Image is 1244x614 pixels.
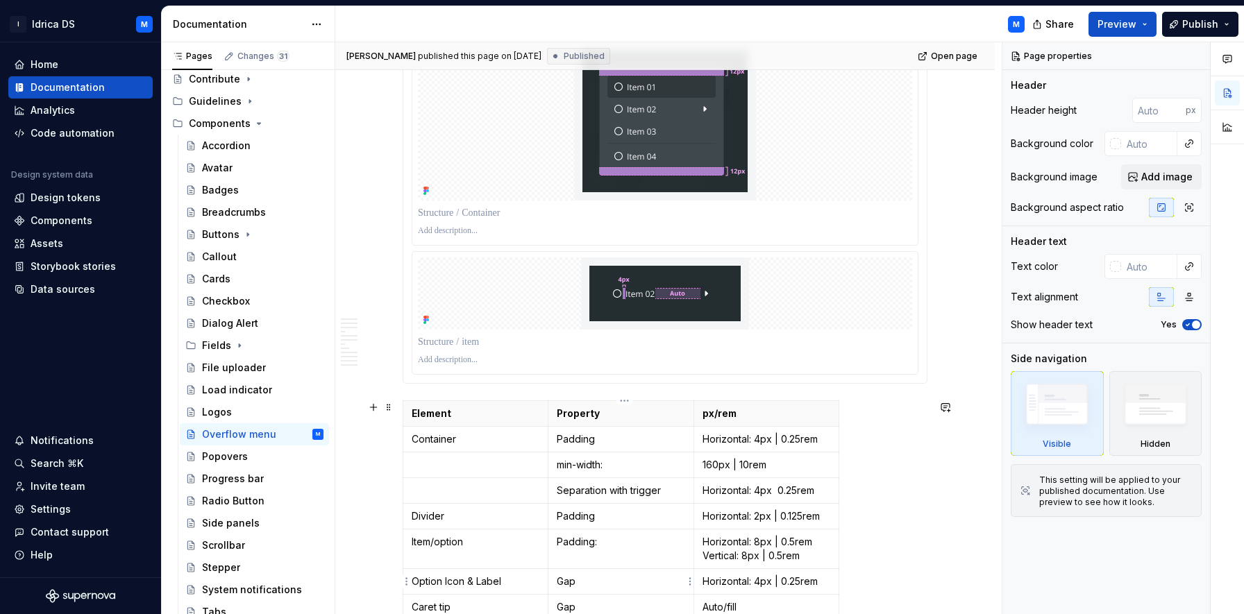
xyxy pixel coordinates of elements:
span: Add image [1141,170,1193,184]
a: Progress bar [180,468,329,490]
div: Radio Button [202,494,264,508]
p: 160px | 10rem [703,458,830,472]
p: Caret tip [412,600,539,614]
a: Analytics [8,99,153,121]
div: Hidden [1141,438,1170,450]
a: File uploader [180,357,329,379]
a: Stepper [180,556,329,579]
input: Auto [1132,98,1186,123]
input: Auto [1121,131,1177,156]
div: Design tokens [31,191,101,205]
div: Stepper [202,561,240,574]
a: Buttons [180,223,329,246]
div: Design system data [11,169,93,180]
a: Components [8,210,153,232]
div: Callout [202,250,237,264]
span: Preview [1098,17,1136,31]
div: System notifications [202,583,302,597]
a: System notifications [180,579,329,601]
div: File uploader [202,361,266,375]
div: Guidelines [167,90,329,112]
a: Checkbox [180,290,329,312]
span: Open page [931,51,977,62]
svg: Supernova Logo [46,589,115,603]
div: Load indicator [202,383,272,397]
a: Code automation [8,122,153,144]
p: Divider [412,509,539,523]
a: Settings [8,498,153,520]
div: Dialog Alert [202,316,258,330]
a: Invite team [8,475,153,497]
button: Add image [1121,164,1202,189]
div: Help [31,548,53,562]
div: Analytics [31,103,75,117]
p: Horizontal: 4px | 0.25rem [703,574,830,588]
div: Progress bar [202,472,264,486]
div: Side navigation [1011,352,1087,366]
a: Contribute [167,68,329,90]
div: Show header text [1011,318,1093,332]
button: Help [8,544,153,566]
div: Settings [31,502,71,516]
div: Header text [1011,234,1067,248]
span: 31 [277,51,289,62]
a: Popovers [180,445,329,468]
div: Accordion [202,139,251,153]
div: Guidelines [189,94,242,108]
div: This setting will be applied to your published documentation. Use preview to see how it looks. [1039,475,1193,508]
div: Logos [202,405,232,419]
p: min-width: [557,458,684,472]
div: published this page on [DATE] [418,51,541,62]
p: Property [557,407,684,420]
span: [PERSON_NAME] [346,51,416,62]
div: Buttons [202,228,239,241]
button: Search ⌘K [8,452,153,475]
div: Side panels [202,516,260,530]
div: Visible [1011,371,1104,456]
div: Overflow menu [202,427,276,441]
p: Horizontal: 4px 0.25rem [703,484,830,497]
div: Components [189,117,251,130]
span: Publish [1182,17,1218,31]
a: Avatar [180,157,329,179]
div: Hidden [1109,371,1202,456]
p: Element [412,407,539,420]
a: Badges [180,179,329,201]
p: px [1186,105,1196,116]
div: Scrollbar [202,538,245,552]
div: Header [1011,78,1046,92]
div: Text color [1011,259,1058,273]
div: Data sources [31,282,95,296]
div: Background image [1011,170,1098,184]
button: IIdrica DSM [3,9,158,39]
p: Horizontal: 4px | 0.25rem [703,432,830,446]
div: Popovers [202,450,248,463]
a: Logos [180,401,329,423]
p: Horizontal: 8px | 0.5rem Vertical: 8px | 0.5rem [703,535,830,563]
div: I [10,16,26,33]
div: Home [31,58,58,71]
div: Contact support [31,525,109,539]
div: Background aspect ratio [1011,201,1124,214]
a: Design tokens [8,187,153,209]
p: px/rem [703,407,830,420]
div: Checkbox [202,294,250,308]
div: M [316,427,320,441]
div: Invite team [31,479,85,493]
p: Option Icon & Label [412,574,539,588]
a: Dialog Alert [180,312,329,334]
div: Assets [31,237,63,250]
a: Home [8,53,153,76]
p: Padding [557,509,684,523]
a: Overflow menuM [180,423,329,445]
p: Horizontal: 2px | 0.125rem [703,509,830,523]
div: Documentation [31,80,105,94]
p: Separation with trigger [557,484,684,497]
label: Yes [1161,319,1177,330]
div: M [141,19,148,30]
div: Visible [1043,438,1071,450]
a: Accordion [180,135,329,157]
a: Storybook stories [8,255,153,278]
div: Contribute [189,72,240,86]
button: Notifications [8,429,153,452]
